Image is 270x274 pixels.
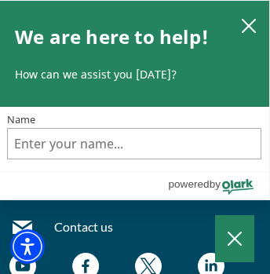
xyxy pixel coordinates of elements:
[236,14,261,36] button: close chatbox
[7,115,261,125] label: Name
[15,16,209,57] h2: We are here to help!
[13,217,32,237] img: Beacon Funding Email Contact Icon
[168,173,269,199] a: Powered by Olark
[54,219,113,234] a: Contact us
[215,215,254,262] button: Close Chatbox
[210,174,221,194] span: by
[15,67,254,90] p: How can we assist you [DATE]?
[10,229,45,264] div: Accessibility Menu
[168,174,209,194] span: powered
[7,128,261,159] input: Name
